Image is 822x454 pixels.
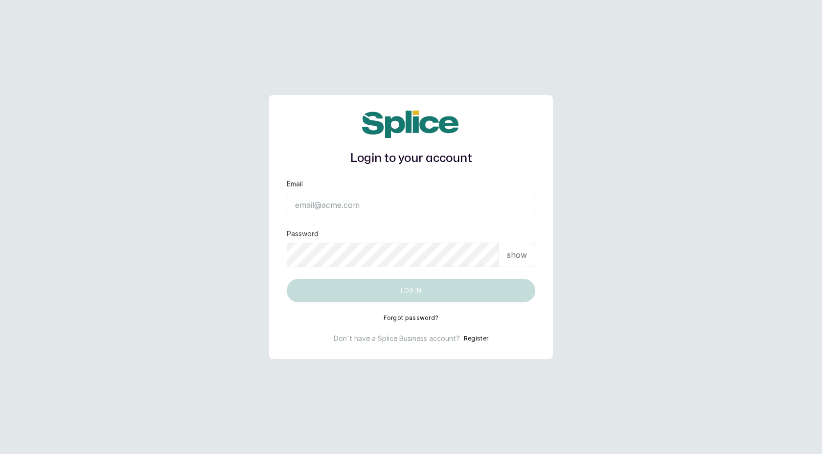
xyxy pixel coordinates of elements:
p: Don't have a Splice Business account? [334,334,460,343]
label: Email [287,179,303,189]
h1: Login to your account [287,150,535,167]
label: Password [287,229,319,239]
button: Log in [287,279,535,302]
button: Register [464,334,488,343]
p: show [507,249,527,261]
input: email@acme.com [287,193,535,217]
button: Forgot password? [384,314,439,322]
